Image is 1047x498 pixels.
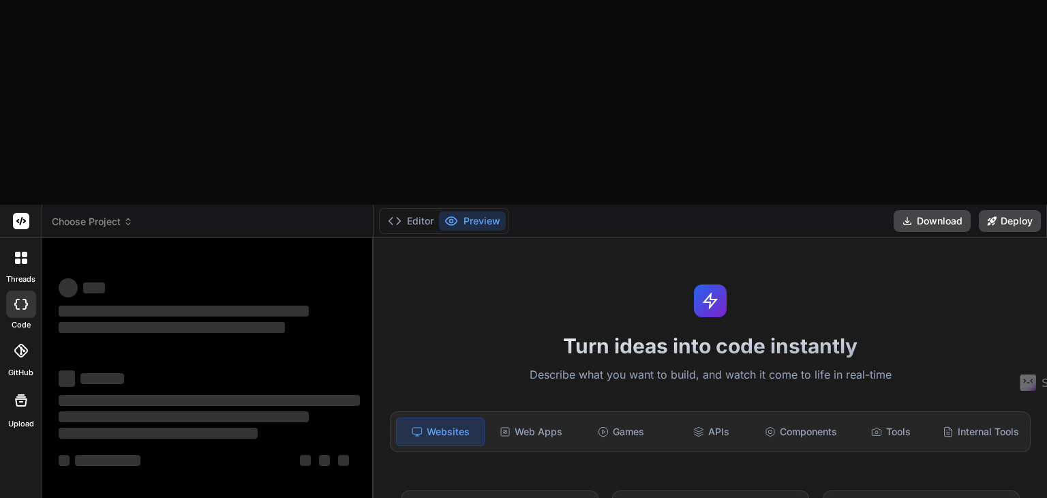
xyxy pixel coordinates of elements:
[757,418,845,446] div: Components
[396,418,485,446] div: Websites
[439,211,506,231] button: Preview
[59,455,70,466] span: ‌
[979,210,1041,232] button: Deploy
[59,306,309,317] span: ‌
[382,211,439,231] button: Editor
[8,418,34,430] label: Upload
[59,428,258,439] span: ‌
[487,418,575,446] div: Web Apps
[300,455,311,466] span: ‌
[80,373,124,384] span: ‌
[59,411,309,422] span: ‌
[59,322,285,333] span: ‌
[83,282,105,293] span: ‌
[8,367,33,379] label: GitHub
[12,319,31,331] label: code
[894,210,971,232] button: Download
[382,334,1039,358] h1: Turn ideas into code instantly
[382,366,1039,384] p: Describe what you want to build, and watch it come to life in real-time
[847,418,935,446] div: Tools
[52,215,133,229] span: Choose Project
[937,418,1025,446] div: Internal Tools
[338,455,349,466] span: ‌
[577,418,665,446] div: Games
[75,455,140,466] span: ‌
[6,274,35,285] label: threads
[59,395,360,406] span: ‌
[59,370,75,387] span: ‌
[59,278,78,297] span: ‌
[319,455,330,466] span: ‌
[667,418,755,446] div: APIs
